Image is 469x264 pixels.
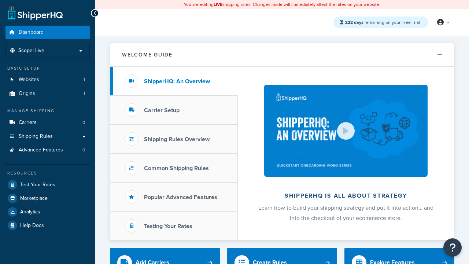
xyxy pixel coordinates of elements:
[5,26,90,39] a: Dashboard
[19,77,39,83] span: Websites
[84,91,85,97] span: 1
[214,1,222,8] b: LIVE
[5,108,90,114] div: Manage Shipping
[20,195,48,202] span: Marketplace
[257,192,435,199] h2: ShipperHQ is all about strategy
[5,87,90,100] a: Origins1
[345,19,363,26] strong: 222 days
[5,116,90,129] li: Carriers
[443,238,462,257] button: Open Resource Center
[84,77,85,83] span: 1
[264,85,428,177] img: ShipperHQ is all about strategy
[5,219,90,232] a: Help Docs
[19,133,53,140] span: Shipping Rules
[144,194,217,201] h3: Popular Advanced Features
[5,192,90,205] a: Marketplace
[5,73,90,87] li: Websites
[5,205,90,219] a: Analytics
[122,52,173,58] h2: Welcome Guide
[144,165,209,172] h3: Common Shipping Rules
[144,107,180,114] h3: Carrier Setup
[19,91,35,97] span: Origins
[20,182,55,188] span: Test Your Rates
[20,209,40,215] span: Analytics
[5,170,90,176] div: Resources
[20,223,44,229] span: Help Docs
[5,116,90,129] a: Carriers0
[82,120,85,126] span: 0
[144,223,192,230] h3: Testing Your Rates
[19,147,63,153] span: Advanced Features
[5,178,90,191] a: Test Your Rates
[5,130,90,143] a: Shipping Rules
[345,19,420,26] span: remaining on your Free Trial
[144,78,210,85] h3: ShipperHQ: An Overview
[5,73,90,87] a: Websites1
[19,120,37,126] span: Carriers
[5,87,90,100] li: Origins
[82,147,85,153] span: 0
[5,143,90,157] li: Advanced Features
[18,48,44,54] span: Scope: Live
[19,29,44,36] span: Dashboard
[5,65,90,71] div: Basic Setup
[144,136,210,143] h3: Shipping Rules Overview
[258,203,433,222] span: Learn how to build your shipping strategy and put it into action… and into the checkout of your e...
[5,143,90,157] a: Advanced Features0
[110,43,454,67] button: Welcome Guide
